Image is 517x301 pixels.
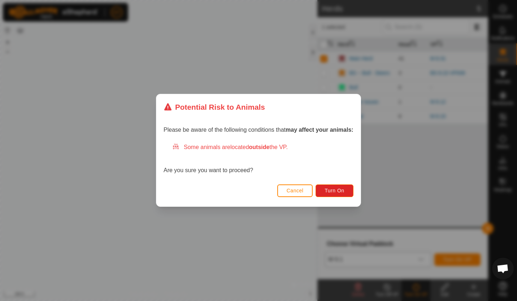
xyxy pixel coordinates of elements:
span: Please be aware of the following conditions that [164,127,353,133]
div: Potential Risk to Animals [164,101,265,113]
strong: outside [249,144,270,150]
button: Turn On [316,184,353,197]
a: Open chat [492,258,514,279]
strong: may affect your animals: [286,127,353,133]
span: Turn On [325,188,344,194]
div: Are you sure you want to proceed? [164,143,353,175]
button: Cancel [277,184,313,197]
span: Cancel [287,188,304,194]
div: Some animals are [172,143,353,152]
span: located the VP. [230,144,288,150]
